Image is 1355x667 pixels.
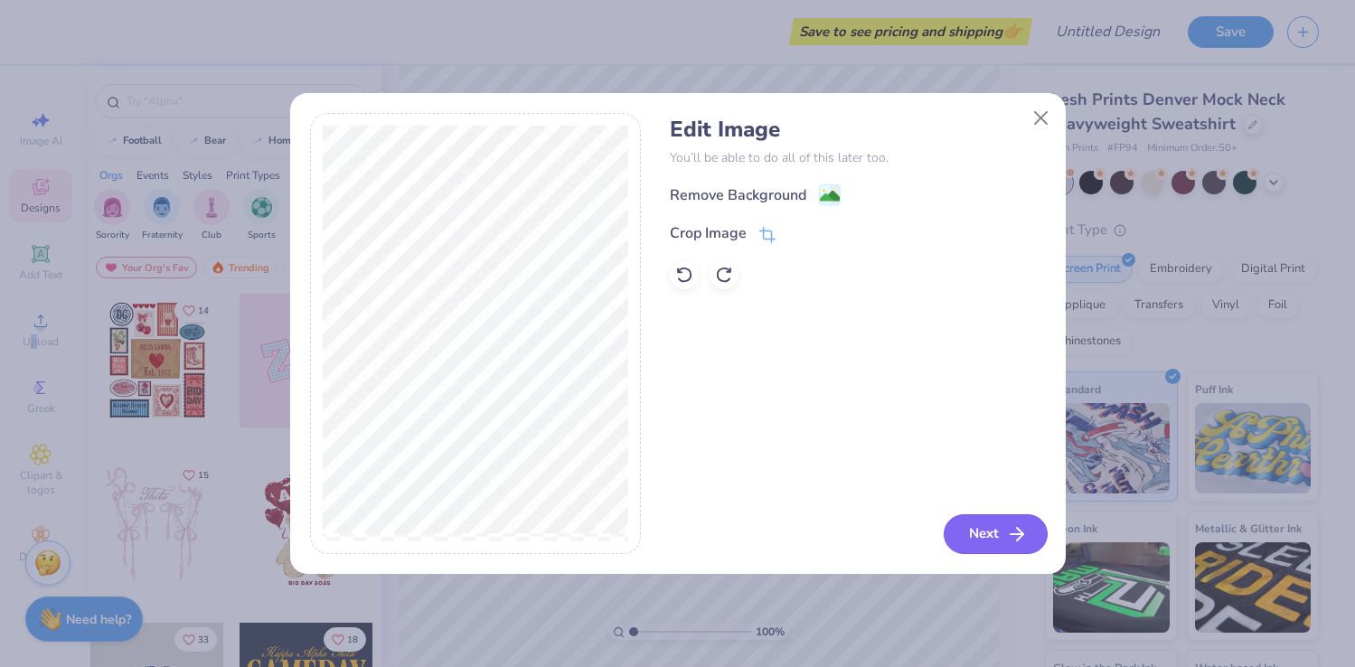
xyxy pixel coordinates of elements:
[670,148,1045,167] p: You’ll be able to do all of this later too.
[944,514,1048,554] button: Next
[670,222,747,244] div: Crop Image
[670,184,806,206] div: Remove Background
[1023,100,1058,135] button: Close
[670,117,1045,143] h4: Edit Image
